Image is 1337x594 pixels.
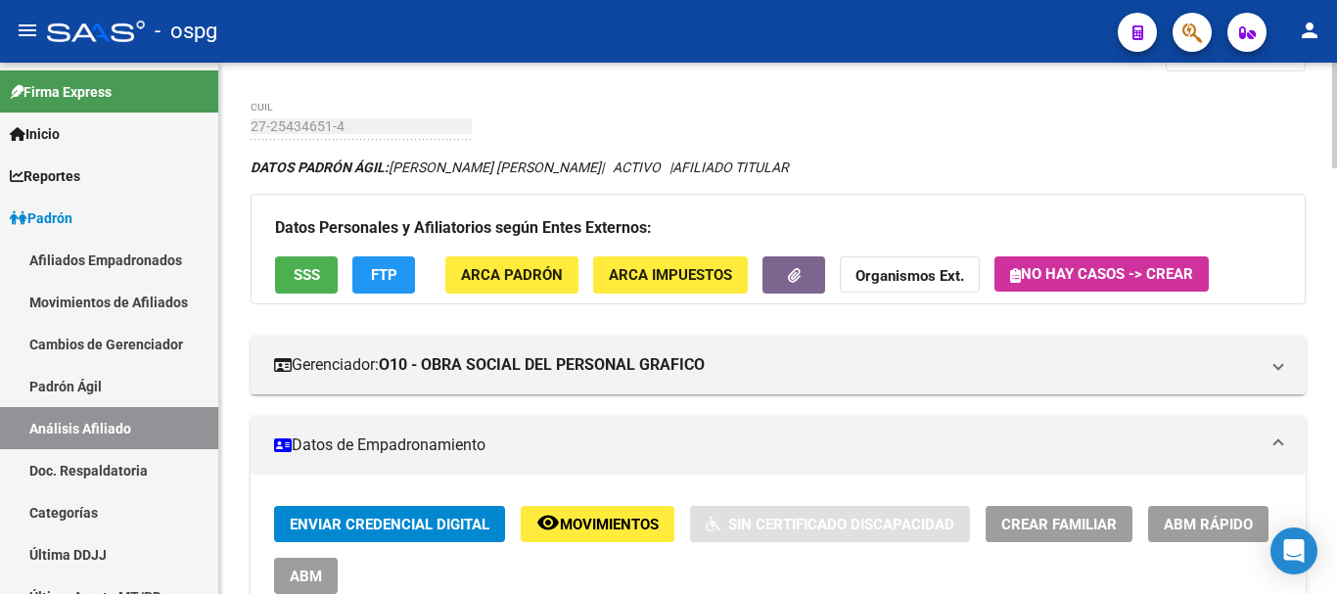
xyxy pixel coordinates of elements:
[445,256,578,293] button: ARCA Padrón
[994,256,1209,292] button: No hay casos -> Crear
[1270,527,1317,574] div: Open Intercom Messenger
[274,354,1259,376] mat-panel-title: Gerenciador:
[521,506,674,542] button: Movimientos
[274,558,338,594] button: ABM
[1148,506,1268,542] button: ABM Rápido
[251,160,601,175] span: [PERSON_NAME] [PERSON_NAME]
[560,516,659,533] span: Movimientos
[855,268,964,286] strong: Organismos Ext.
[371,267,397,285] span: FTP
[274,434,1259,456] mat-panel-title: Datos de Empadronamiento
[155,10,217,53] span: - ospg
[290,516,489,533] span: Enviar Credencial Digital
[275,214,1281,242] h3: Datos Personales y Afiliatorios según Entes Externos:
[10,165,80,187] span: Reportes
[275,256,338,293] button: SSS
[986,506,1132,542] button: Crear Familiar
[294,267,320,285] span: SSS
[251,416,1306,475] mat-expansion-panel-header: Datos de Empadronamiento
[728,516,954,533] span: Sin Certificado Discapacidad
[290,568,322,585] span: ABM
[10,81,112,103] span: Firma Express
[251,160,389,175] strong: DATOS PADRÓN ÁGIL:
[536,511,560,534] mat-icon: remove_red_eye
[840,256,980,293] button: Organismos Ext.
[1010,265,1193,283] span: No hay casos -> Crear
[10,123,60,145] span: Inicio
[10,207,72,229] span: Padrón
[672,160,789,175] span: AFILIADO TITULAR
[593,256,748,293] button: ARCA Impuestos
[1001,516,1117,533] span: Crear Familiar
[274,506,505,542] button: Enviar Credencial Digital
[690,506,970,542] button: Sin Certificado Discapacidad
[251,160,789,175] i: | ACTIVO |
[379,354,705,376] strong: O10 - OBRA SOCIAL DEL PERSONAL GRAFICO
[1164,516,1253,533] span: ABM Rápido
[251,336,1306,394] mat-expansion-panel-header: Gerenciador:O10 - OBRA SOCIAL DEL PERSONAL GRAFICO
[461,267,563,285] span: ARCA Padrón
[1298,19,1321,42] mat-icon: person
[352,256,415,293] button: FTP
[609,267,732,285] span: ARCA Impuestos
[16,19,39,42] mat-icon: menu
